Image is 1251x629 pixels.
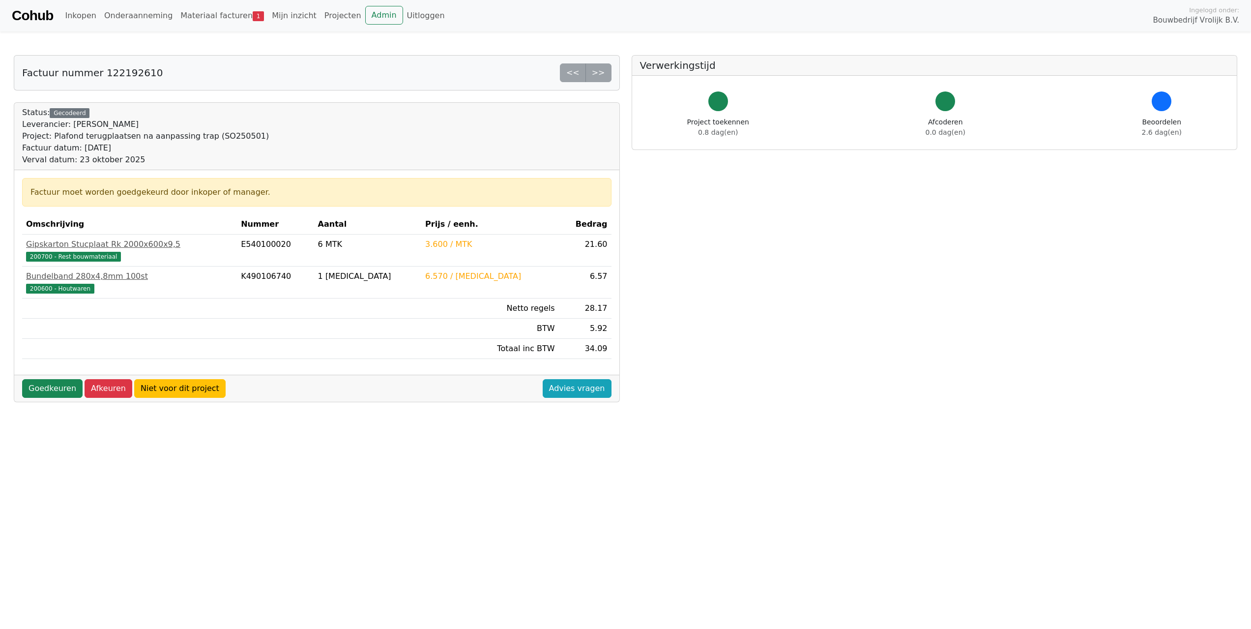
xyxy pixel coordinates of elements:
[12,4,53,28] a: Cohub
[30,186,603,198] div: Factuur moet worden goedgekeurd door inkoper of manager.
[421,319,559,339] td: BTW
[22,142,269,154] div: Factuur datum: [DATE]
[237,235,314,267] td: E540100020
[698,128,738,136] span: 0.8 dag(en)
[268,6,320,26] a: Mijn inzicht
[559,267,611,299] td: 6.57
[403,6,449,26] a: Uitloggen
[26,270,233,282] div: Bundelband 280x4,8mm 100st
[237,267,314,299] td: K490106740
[22,107,269,166] div: Status:
[22,379,83,398] a: Goedkeuren
[543,379,611,398] a: Advies vragen
[559,299,611,319] td: 28.17
[1142,128,1182,136] span: 2.6 dag(en)
[22,130,269,142] div: Project: Plafond terugplaatsen na aanpassing trap (SO250501)
[26,252,121,262] span: 200700 - Rest bouwmateriaal
[176,6,268,26] a: Materiaal facturen1
[320,6,365,26] a: Projecten
[237,214,314,235] th: Nummer
[50,108,89,118] div: Gecodeerd
[425,270,555,282] div: 6.570 / [MEDICAL_DATA]
[421,299,559,319] td: Netto regels
[318,270,417,282] div: 1 [MEDICAL_DATA]
[85,379,132,398] a: Afkeuren
[559,319,611,339] td: 5.92
[22,154,269,166] div: Verval datum: 23 oktober 2025
[1142,117,1182,138] div: Beoordelen
[1189,5,1239,15] span: Ingelogd onder:
[318,239,417,250] div: 6 MTK
[26,270,233,294] a: Bundelband 280x4,8mm 100st200600 - Houtwaren
[100,6,176,26] a: Onderaanneming
[559,214,611,235] th: Bedrag
[926,117,965,138] div: Afcoderen
[26,284,94,294] span: 200600 - Houtwaren
[314,214,421,235] th: Aantal
[134,379,226,398] a: Niet voor dit project
[26,239,233,250] div: Gipskarton Stucplaat Rk 2000x600x9,5
[559,339,611,359] td: 34.09
[640,60,1229,71] h5: Verwerkingstijd
[22,67,163,79] h5: Factuur nummer 122192610
[926,128,965,136] span: 0.0 dag(en)
[26,239,233,262] a: Gipskarton Stucplaat Rk 2000x600x9,5200700 - Rest bouwmateriaal
[22,119,269,130] div: Leverancier: [PERSON_NAME]
[22,214,237,235] th: Omschrijving
[253,11,264,21] span: 1
[61,6,100,26] a: Inkopen
[365,6,403,25] a: Admin
[687,117,749,138] div: Project toekennen
[559,235,611,267] td: 21.60
[421,339,559,359] td: Totaal inc BTW
[421,214,559,235] th: Prijs / eenh.
[1153,15,1239,26] span: Bouwbedrijf Vrolijk B.V.
[425,239,555,250] div: 3.600 / MTK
